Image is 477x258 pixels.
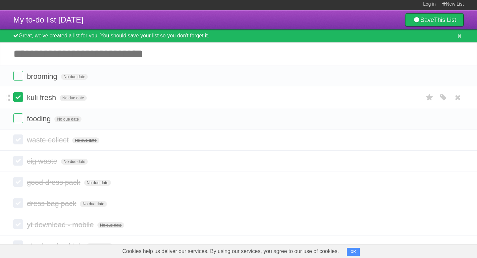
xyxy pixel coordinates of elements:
[13,240,23,250] label: Done
[61,159,88,165] span: No due date
[54,116,81,122] span: No due date
[27,136,70,144] span: waste collect
[13,71,23,81] label: Done
[347,248,360,256] button: OK
[86,243,113,249] span: No due date
[60,95,86,101] span: No due date
[72,137,99,143] span: No due date
[27,199,78,208] span: dress bag pack
[13,219,23,229] label: Done
[405,13,464,26] a: SaveThis List
[434,17,456,23] b: This List
[13,156,23,166] label: Done
[84,180,111,186] span: No due date
[116,245,345,258] span: Cookies help us deliver our services. By using our services, you agree to our use of cookies.
[13,177,23,187] label: Done
[13,113,23,123] label: Done
[61,74,88,80] span: No due date
[27,178,82,186] span: good dress pack
[423,92,436,103] label: Star task
[27,221,95,229] span: yt download - mobile
[27,115,52,123] span: fooding
[13,134,23,144] label: Done
[27,72,59,80] span: brooming
[27,157,59,165] span: cig waste
[27,93,58,102] span: kuli fresh
[13,92,23,102] label: Done
[27,242,84,250] span: yt - download tab
[80,201,107,207] span: No due date
[97,222,124,228] span: No due date
[13,198,23,208] label: Done
[13,15,83,24] span: My to-do list [DATE]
